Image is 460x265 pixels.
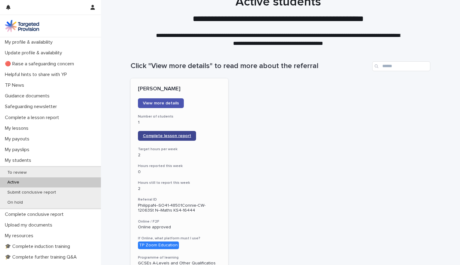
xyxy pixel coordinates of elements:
p: TP News [2,82,29,88]
p: Active [2,180,24,185]
h3: If Online, what platform must I use? [138,236,221,241]
p: Safeguarding newsletter [2,104,62,110]
p: Guidance documents [2,93,54,99]
p: On hold [2,200,28,205]
span: Complete lesson report [143,134,191,138]
p: My payouts [2,136,34,142]
p: My profile & availability [2,39,57,45]
p: 0 [138,169,221,175]
a: View more details [138,98,184,108]
p: 1 [138,120,221,125]
p: Upload my documents [2,222,57,228]
h3: Hours still to report this week [138,180,221,185]
p: Submit conclusive report [2,190,61,195]
p: To review [2,170,32,175]
img: M5nRWzHhSzIhMunXDL62 [5,20,39,32]
p: My payslips [2,147,34,153]
p: 2 [138,186,221,191]
p: 🎓 Complete further training Q&A [2,254,82,260]
p: 🎓 Complete induction training [2,244,75,249]
p: Online approved [138,225,221,230]
p: 🔴 Raise a safeguarding concern [2,61,79,67]
h3: Referral ID [138,197,221,202]
div: TP Zoom Education [138,241,179,249]
span: View more details [143,101,179,105]
h3: Online / F2F [138,219,221,224]
p: My lessons [2,125,33,131]
p: Update profile & availability [2,50,67,56]
p: My resources [2,233,38,239]
p: 2 [138,153,221,158]
h3: Target hours per week [138,147,221,152]
p: Complete conclusive report [2,212,69,217]
p: My students [2,158,36,163]
p: Helpful hints to share with YP [2,72,72,78]
a: Complete lesson report [138,131,196,141]
p: [PERSON_NAME] [138,86,221,93]
p: PhilippaN--SO41-48501Connie-CW-12063St N--Maths KS4-16444 [138,203,221,213]
p: Complete a lesson report [2,115,64,121]
h3: Hours reported this week [138,164,221,169]
h1: Click "View more details" to read more about the referral [131,62,370,71]
h3: Programme of learning [138,255,221,260]
input: Search [372,61,430,71]
h3: Number of students [138,114,221,119]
